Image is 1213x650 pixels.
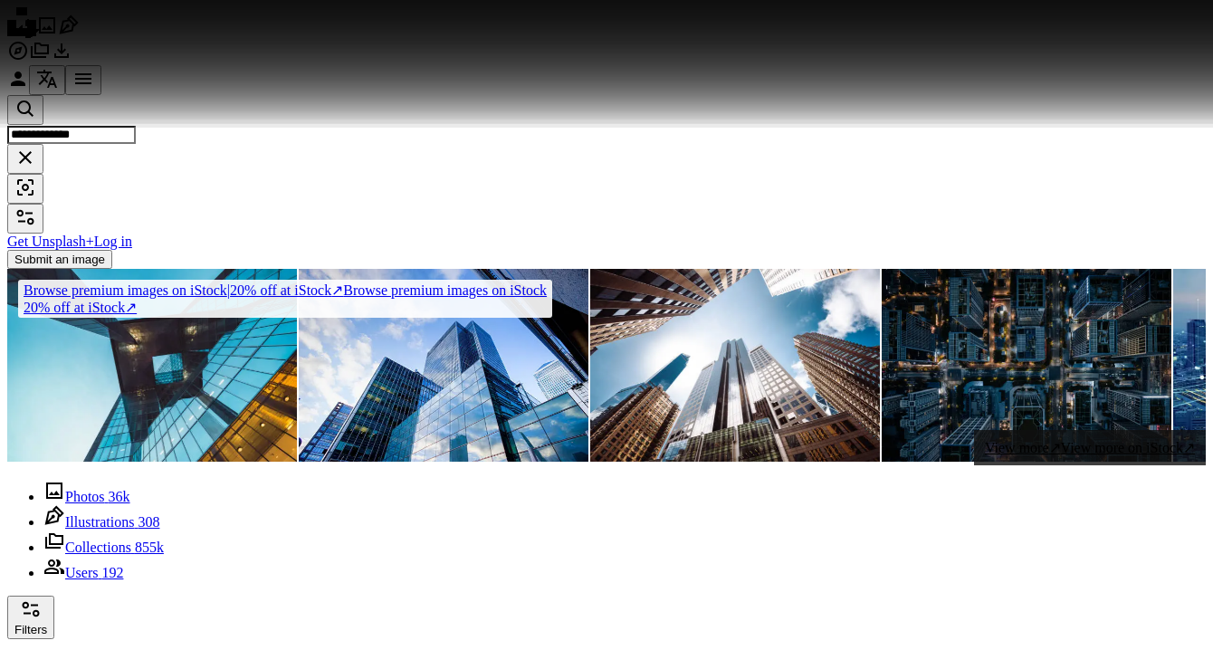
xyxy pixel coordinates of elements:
[882,269,1171,462] img: Top View of Cityscape and Skyscrapers at Night
[7,269,297,462] img: Modern office building detail, London
[101,565,123,580] span: 192
[985,440,1061,455] span: View more ↗
[43,514,159,530] a: Illustrations 308
[974,430,1206,465] a: View more↗View more on iStock↗
[7,204,43,234] button: Filters
[7,77,29,92] a: Log in / Sign up
[109,489,130,504] span: 36k
[24,282,343,298] span: 20% off at iStock ↗
[1061,440,1195,455] span: View more on iStock ↗
[7,234,94,249] a: Get Unsplash+
[7,174,43,204] button: Visual search
[94,234,132,249] a: Log in
[135,540,164,555] span: 855k
[7,49,29,64] a: Explore
[65,65,101,95] button: Menu
[7,144,43,174] button: Clear
[7,269,563,329] a: Browse premium images on iStock|20% off at iStock↗Browse premium images on iStock20% off at iStock↗
[29,65,65,95] button: Language
[29,49,51,64] a: Collections
[7,95,43,125] button: Search Unsplash
[138,514,159,530] span: 308
[590,269,880,462] img: low angle of tall building in manhattan
[51,49,72,64] a: Download History
[24,282,230,298] span: Browse premium images on iStock |
[7,596,54,639] button: Filters
[299,269,588,462] img: Business office building in London, England
[43,565,123,580] a: Users 192
[43,540,164,555] a: Collections 855k
[7,95,1206,204] form: Find visuals sitewide
[7,250,112,269] button: Submit an image
[7,24,36,39] a: Home — Unsplash
[36,24,58,39] a: Photos
[43,489,130,504] a: Photos 36k
[58,24,80,39] a: Illustrations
